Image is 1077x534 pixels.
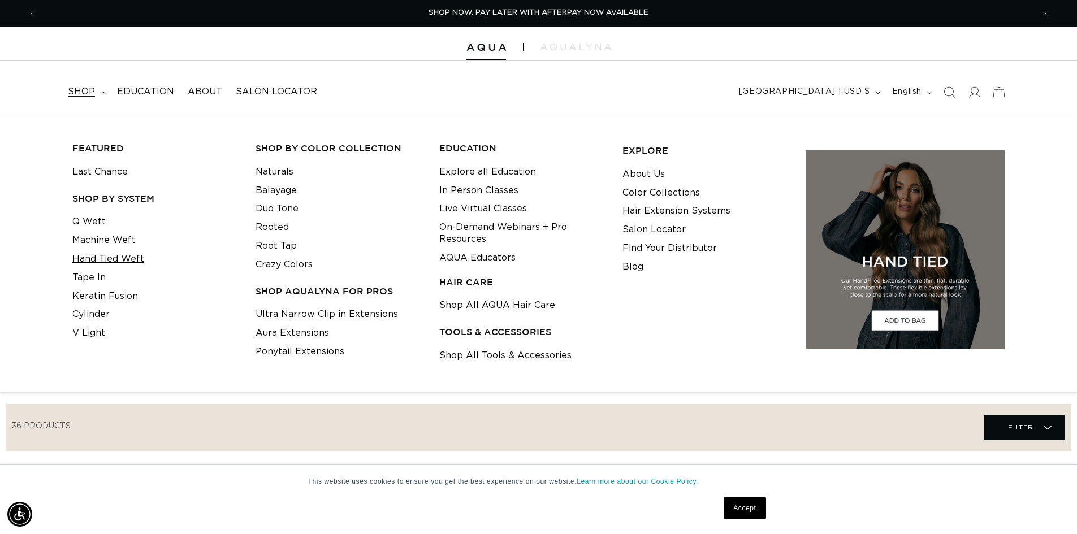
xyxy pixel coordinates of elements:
button: Next announcement [1032,3,1057,24]
p: This website uses cookies to ensure you get the best experience on our website. [308,476,769,487]
a: Learn more about our Cookie Policy. [577,477,698,485]
a: Ponytail Extensions [256,342,344,361]
h3: EXPLORE [622,145,788,157]
span: About [188,86,222,98]
a: Color Collections [622,184,700,202]
a: Keratin Fusion [72,287,138,306]
button: Previous announcement [20,3,45,24]
a: Q Weft [72,212,106,231]
a: Salon Locator [229,79,324,105]
a: In Person Classes [439,181,518,200]
a: Naturals [256,163,293,181]
h3: EDUCATION [439,142,605,154]
div: Accessibility Menu [7,502,32,527]
h3: Shop by Color Collection [256,142,421,154]
a: On-Demand Webinars + Pro Resources [439,218,605,249]
span: [GEOGRAPHIC_DATA] | USD $ [739,86,870,98]
summary: Filter [984,415,1065,440]
a: Tape In [72,268,106,287]
a: Shop All Tools & Accessories [439,346,572,365]
h3: FEATURED [72,142,238,154]
a: Balayage [256,181,297,200]
img: Aqua Hair Extensions [466,44,506,51]
a: Hair Extension Systems [622,202,730,220]
a: Blog [622,258,643,276]
a: Rooted [256,218,289,237]
button: [GEOGRAPHIC_DATA] | USD $ [732,81,885,103]
img: aqualyna.com [540,44,611,50]
a: Live Virtual Classes [439,199,527,218]
summary: shop [61,79,110,105]
h3: Shop AquaLyna for Pros [256,285,421,297]
span: Filter [1008,416,1033,438]
span: 36 products [12,422,71,430]
h3: SHOP BY SYSTEM [72,193,238,205]
a: Machine Weft [72,231,136,250]
a: Crazy Colors [256,255,313,274]
a: Ultra Narrow Clip in Extensions [256,305,398,324]
a: Explore all Education [439,163,536,181]
span: Salon Locator [236,86,317,98]
span: English [892,86,922,98]
a: Salon Locator [622,220,686,239]
h3: TOOLS & ACCESSORIES [439,326,605,338]
iframe: Chat Widget [1020,480,1077,534]
a: AQUA Educators [439,249,516,267]
a: Accept [724,497,765,519]
a: About Us [622,165,665,184]
span: SHOP NOW. PAY LATER WITH AFTERPAY NOW AVAILABLE [429,9,648,16]
a: Find Your Distributor [622,239,717,258]
a: Education [110,79,181,105]
h3: HAIR CARE [439,276,605,288]
a: Root Tap [256,237,297,255]
a: V Light [72,324,105,342]
span: Education [117,86,174,98]
a: Duo Tone [256,199,299,218]
summary: Search [937,80,962,105]
span: shop [68,86,95,98]
a: Aura Extensions [256,324,329,342]
a: Hand Tied Weft [72,250,144,268]
a: Cylinder [72,305,110,324]
a: About [181,79,229,105]
a: Shop All AQUA Hair Care [439,296,555,315]
button: English [885,81,937,103]
a: Last Chance [72,163,128,181]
